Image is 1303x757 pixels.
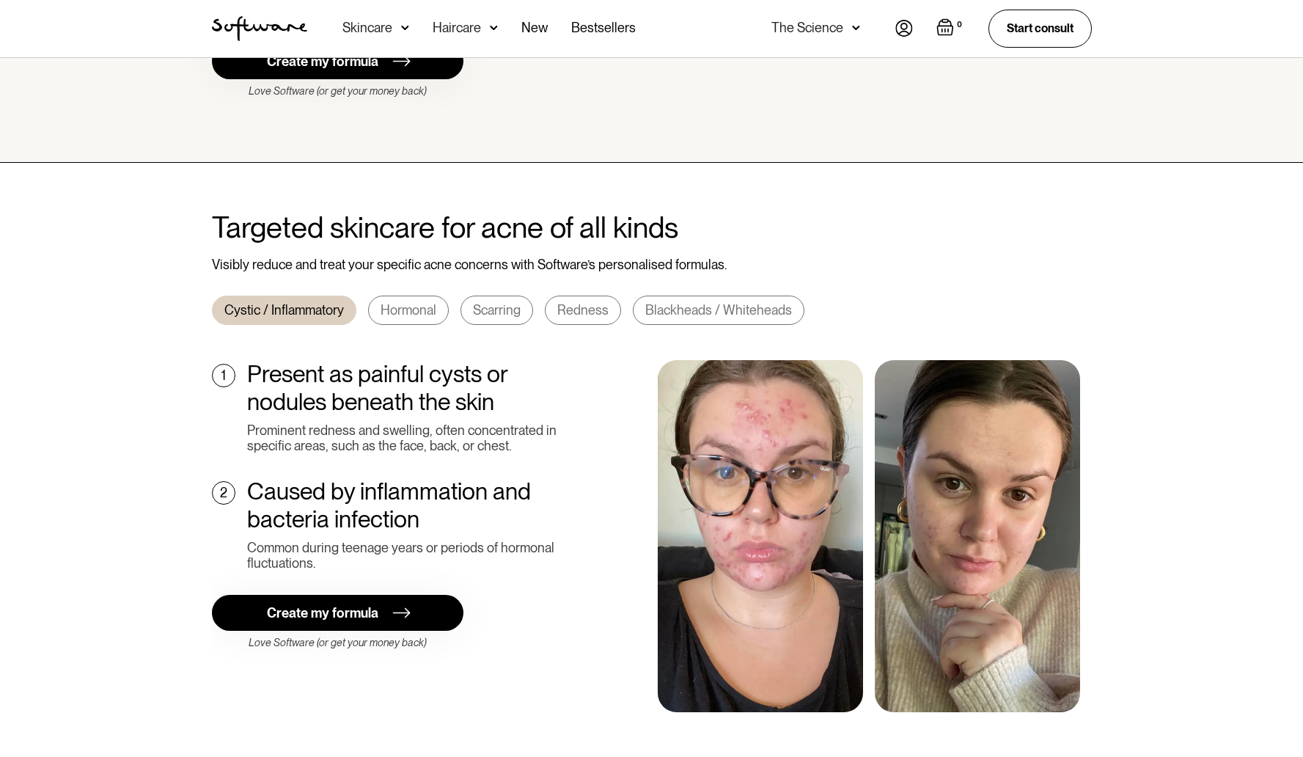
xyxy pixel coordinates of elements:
a: Create my formula [212,43,463,79]
div: Love Software (or get your money back) [212,637,463,649]
div: Caused by inflammation and bacteria infection [247,478,572,534]
div: Create my formula [267,605,378,621]
div: Scarring [473,302,521,318]
div: Redness [557,302,609,318]
div: Haircare [433,21,481,35]
img: arrow down [401,21,409,35]
a: home [212,16,307,41]
div: Hormonal [381,302,436,318]
div: 0 [954,18,965,32]
div: 2 [220,485,227,501]
div: Create my formula [267,54,378,70]
div: 1 [221,367,226,384]
div: The Science [771,21,843,35]
div: Prominent redness and swelling, often concentrated in specific areas, such as the face, back, or ... [247,423,572,454]
h2: Targeted skincare for acne of all kinds [212,210,1092,245]
div: Common during teenage years or periods of hormonal fluctuations. [247,540,572,571]
a: Open empty cart [936,18,965,39]
div: Present as painful cysts or nodules beneath the skin [247,360,572,417]
img: arrow down [490,21,498,35]
a: Create my formula [212,595,463,631]
div: Cystic / Inflammatory [224,302,344,318]
img: Software Logo [212,16,307,41]
div: Love Software (or get your money back) [212,85,463,98]
a: Start consult [988,10,1092,47]
div: Skincare [342,21,392,35]
img: arrow down [852,21,860,35]
img: Visibly reduce and treat your specific acne concerns with Software’s personalised formulas. [875,360,1080,712]
img: Visibly reduce and treat your specific acne concerns with Software’s personalised formulas. [658,360,863,712]
div: Visibly reduce and treat your specific acne concerns with Software’s personalised formulas. [212,257,1092,273]
div: Blackheads / Whiteheads [645,302,792,318]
